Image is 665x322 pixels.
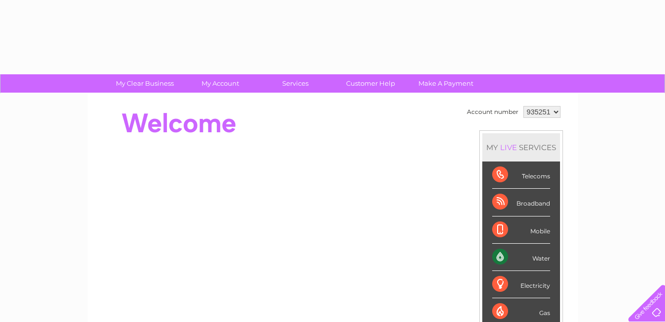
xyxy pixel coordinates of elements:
a: Make A Payment [405,74,487,93]
td: Account number [464,104,521,120]
a: Services [255,74,336,93]
a: My Account [179,74,261,93]
div: Mobile [492,216,550,244]
a: Customer Help [330,74,411,93]
a: My Clear Business [104,74,186,93]
div: Broadband [492,189,550,216]
div: Telecoms [492,161,550,189]
div: MY SERVICES [482,133,560,161]
div: Water [492,244,550,271]
div: LIVE [498,143,519,152]
div: Electricity [492,271,550,298]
